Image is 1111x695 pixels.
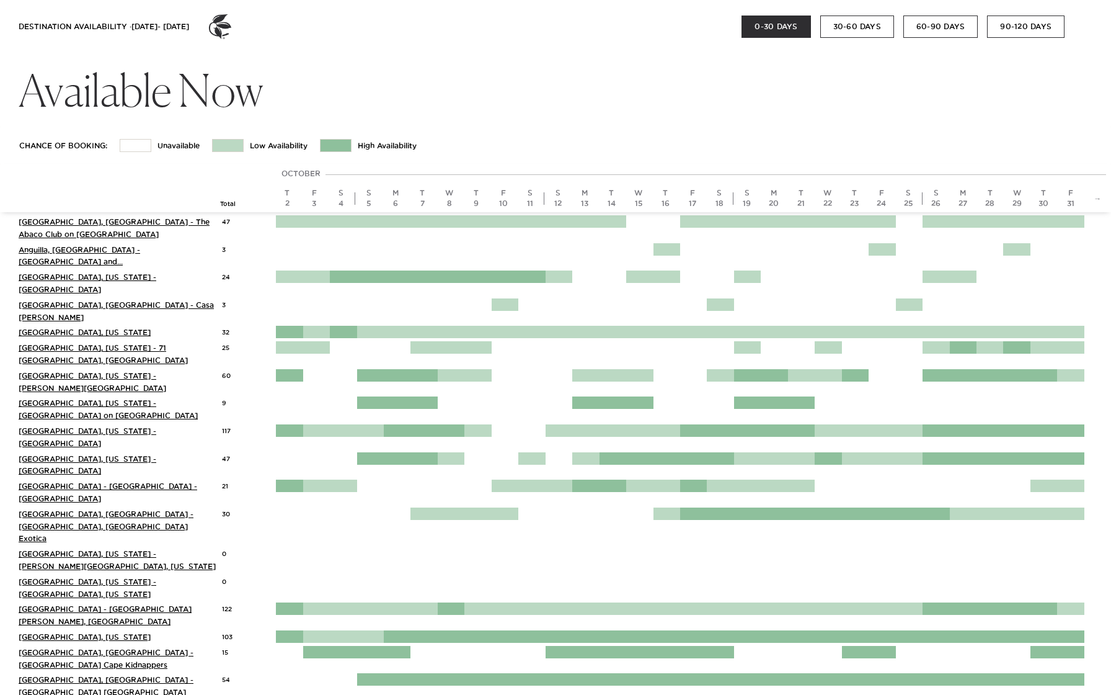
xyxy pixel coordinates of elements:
div: 3 [222,243,249,254]
div: 20 [763,199,784,209]
div: 11 [520,199,540,209]
button: 60-90 DAYS [903,16,978,38]
td: Chance of Booking: [19,140,120,152]
a: [GEOGRAPHIC_DATA], [GEOGRAPHIC_DATA] - [GEOGRAPHIC_DATA], [GEOGRAPHIC_DATA] Exotica [19,510,193,543]
div: 24 [222,271,249,282]
div: 2 [277,199,297,209]
div: W [1006,188,1027,199]
div: 16 [655,199,676,209]
a: [GEOGRAPHIC_DATA], [GEOGRAPHIC_DATA] - The Abaco Club on [GEOGRAPHIC_DATA] [19,218,210,238]
button: 0-30 DAYS [741,16,810,38]
div: 17 [682,199,702,209]
div: DESTINATION AVAILABILITY · [DATE] - [DATE] [19,5,189,48]
div: 4 [330,199,351,209]
div: 31 [1060,199,1081,209]
a: [GEOGRAPHIC_DATA], [US_STATE] - [GEOGRAPHIC_DATA] [19,455,156,475]
td: High Availability [352,140,430,152]
div: 25 [222,341,249,352]
a: [GEOGRAPHIC_DATA], [US_STATE] - [GEOGRAPHIC_DATA] [19,427,156,447]
div: 32 [222,326,249,337]
div: 7 [412,199,433,209]
div: S [547,188,568,199]
a: [GEOGRAPHIC_DATA] - [GEOGRAPHIC_DATA] - [GEOGRAPHIC_DATA] [19,482,197,503]
td: Low Availability [244,140,321,152]
div: M [385,188,405,199]
div: 122 [222,603,249,614]
div: W [439,188,459,199]
div: October [277,168,325,180]
div: 6 [385,199,405,209]
a: Anguilla, [GEOGRAPHIC_DATA] - [GEOGRAPHIC_DATA] and... [19,246,140,266]
a: → [1094,194,1101,202]
div: 18 [709,199,729,209]
div: M [952,188,973,199]
div: 0 [222,547,249,558]
div: 12 [547,199,568,209]
a: [GEOGRAPHIC_DATA], [US_STATE] - [PERSON_NAME][GEOGRAPHIC_DATA], [US_STATE] [19,550,216,570]
div: 117 [222,424,249,436]
div: 27 [952,199,973,209]
div: F [682,188,702,199]
div: S [358,188,379,199]
div: 25 [898,199,919,209]
div: 19 [737,199,757,209]
div: 9 [222,397,249,408]
button: 30-60 DAYS [820,16,894,38]
div: 103 [222,630,249,642]
div: 15 [628,199,648,209]
div: W [817,188,838,199]
div: 21 [790,199,811,209]
div: 23 [844,199,865,209]
div: 15 [222,646,249,657]
div: 5 [358,199,379,209]
div: 3 [304,199,324,209]
div: 3 [222,298,249,310]
div: 22 [817,199,838,209]
a: [GEOGRAPHIC_DATA], [GEOGRAPHIC_DATA] - Casa [PERSON_NAME] [19,301,214,321]
div: 54 [222,673,249,684]
div: 47 [222,452,249,464]
div: F [493,188,513,199]
div: T [601,188,622,199]
div: M [574,188,595,199]
div: T [277,188,297,199]
div: 60 [222,369,249,380]
div: F [871,188,892,199]
div: 8 [439,199,459,209]
div: 29 [1006,199,1027,209]
div: T [466,188,487,199]
div: 24 [871,199,892,209]
img: ER_Logo_Bug_Dark_Grey.a7df47556c74605c8875.png [208,14,232,39]
a: [GEOGRAPHIC_DATA], [GEOGRAPHIC_DATA] - [GEOGRAPHIC_DATA] Cape Kidnappers [19,648,193,669]
div: S [520,188,540,199]
div: T [844,188,865,199]
a: [GEOGRAPHIC_DATA], [US_STATE] - [PERSON_NAME][GEOGRAPHIC_DATA] [19,372,166,392]
div: S [898,188,919,199]
div: S [737,188,757,199]
div: T [1034,188,1054,199]
div: Total [220,200,247,208]
div: 47 [222,215,249,226]
div: 14 [601,199,622,209]
div: 13 [574,199,595,209]
div: T [412,188,433,199]
a: [GEOGRAPHIC_DATA], [US_STATE] - [GEOGRAPHIC_DATA], [US_STATE] [19,578,156,598]
a: [GEOGRAPHIC_DATA] - [GEOGRAPHIC_DATA][PERSON_NAME], [GEOGRAPHIC_DATA] [19,605,192,625]
div: W [628,188,648,199]
h1: Available Now [19,61,1092,114]
div: T [790,188,811,199]
div: S [709,188,729,199]
div: T [980,188,1000,199]
a: [GEOGRAPHIC_DATA], [US_STATE] [19,328,151,336]
div: M [763,188,784,199]
a: [GEOGRAPHIC_DATA], [US_STATE] - [GEOGRAPHIC_DATA] on [GEOGRAPHIC_DATA] [19,399,198,419]
div: 9 [466,199,487,209]
div: 26 [926,199,946,209]
a: [GEOGRAPHIC_DATA], [US_STATE] [19,633,151,641]
a: [GEOGRAPHIC_DATA], [US_STATE] - [GEOGRAPHIC_DATA] [19,273,156,294]
a: [GEOGRAPHIC_DATA], [US_STATE] - 71 [GEOGRAPHIC_DATA], [GEOGRAPHIC_DATA] [19,344,188,364]
div: 21 [222,480,249,491]
div: 30 [1034,199,1054,209]
div: 30 [222,508,249,519]
div: T [655,188,676,199]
